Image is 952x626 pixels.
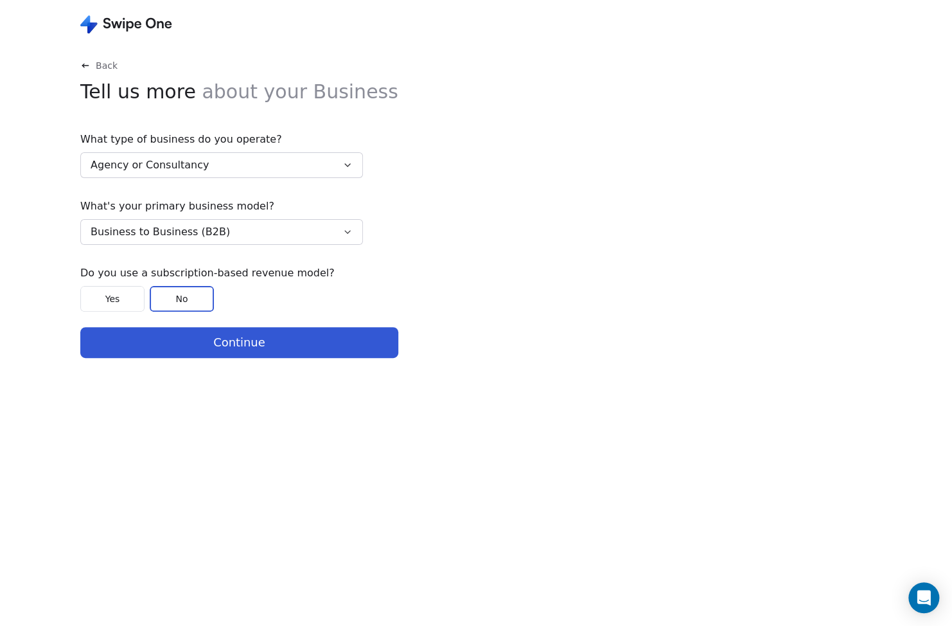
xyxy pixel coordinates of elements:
span: What's your primary business model? [80,199,363,214]
span: Do you use a subscription-based revenue model? [80,265,363,281]
span: Business to Business (B2B) [91,224,230,240]
span: Tell us more [80,77,398,106]
span: about your Business [202,80,398,103]
span: Agency or Consultancy [91,157,209,173]
button: Continue [80,327,398,358]
span: What type of business do you operate? [80,132,363,147]
span: Back [96,59,118,72]
div: Open Intercom Messenger [908,582,939,613]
